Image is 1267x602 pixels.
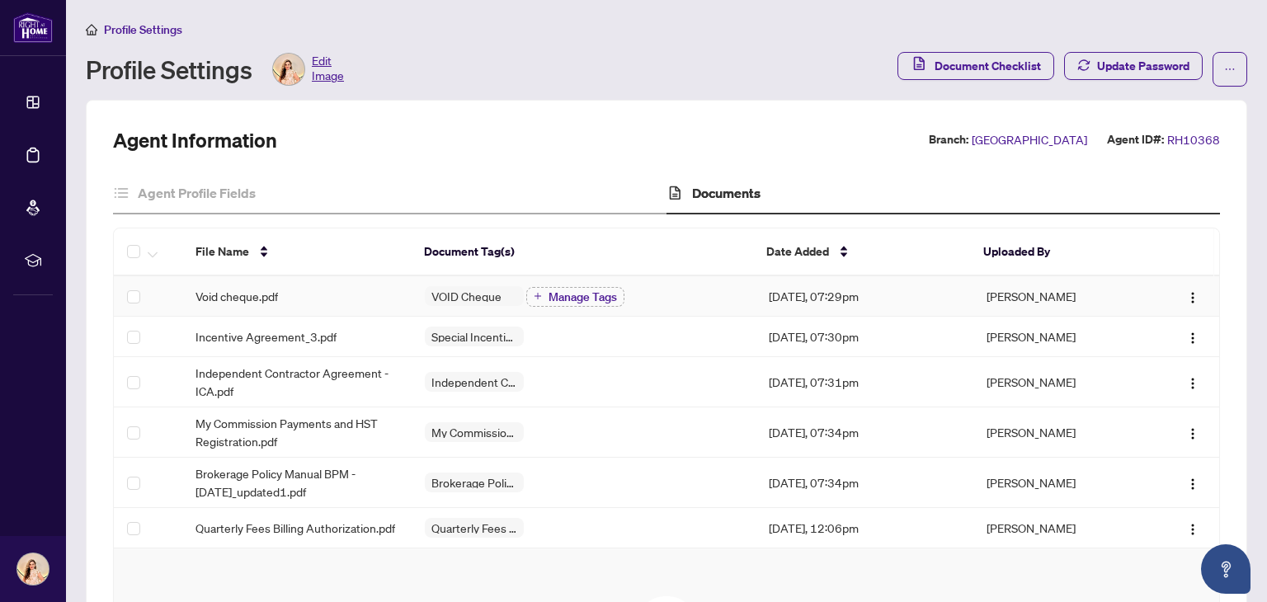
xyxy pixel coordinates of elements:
[756,407,973,458] td: [DATE], 07:34pm
[86,53,344,86] div: Profile Settings
[973,317,1146,357] td: [PERSON_NAME]
[1180,323,1206,350] button: Logo
[425,376,524,388] span: Independent Contractor Agreement
[753,228,970,276] th: Date Added
[195,519,395,537] span: Quarterly Fees Billing Authorization.pdf
[1064,52,1203,80] button: Update Password
[411,228,753,276] th: Document Tag(s)
[897,52,1054,80] button: Document Checklist
[1186,377,1199,390] img: Logo
[1180,369,1206,395] button: Logo
[756,317,973,357] td: [DATE], 07:30pm
[756,508,973,548] td: [DATE], 12:06pm
[1201,544,1251,594] button: Open asap
[195,242,249,261] span: File Name
[692,183,761,203] h4: Documents
[973,458,1146,508] td: [PERSON_NAME]
[549,291,617,303] span: Manage Tags
[756,357,973,407] td: [DATE], 07:31pm
[970,228,1142,276] th: Uploaded By
[17,553,49,585] img: Profile Icon
[972,130,1087,149] span: [GEOGRAPHIC_DATA]
[973,508,1146,548] td: [PERSON_NAME]
[1186,427,1199,440] img: Logo
[973,276,1146,317] td: [PERSON_NAME]
[1224,63,1236,75] span: ellipsis
[195,364,398,400] span: Independent Contractor Agreement - ICA.pdf
[973,407,1146,458] td: [PERSON_NAME]
[1186,291,1199,304] img: Logo
[425,477,524,488] span: Brokerage Policy Manual
[534,292,542,300] span: plus
[526,287,624,307] button: Manage Tags
[1186,523,1199,536] img: Logo
[104,22,182,37] span: Profile Settings
[312,53,344,86] span: Edit Image
[425,522,524,534] span: Quarterly Fees Billing Authorization
[425,290,508,302] span: VOID Cheque
[1180,515,1206,541] button: Logo
[973,357,1146,407] td: [PERSON_NAME]
[13,12,53,43] img: logo
[195,414,398,450] span: My Commission Payments and HST Registration.pdf
[929,130,968,149] label: Branch:
[182,228,411,276] th: File Name
[273,54,304,85] img: Profile Icon
[756,276,973,317] td: [DATE], 07:29pm
[113,127,277,153] h2: Agent Information
[1186,332,1199,345] img: Logo
[1167,130,1220,149] span: RH10368
[425,426,524,438] span: My Commission Payments and HST Registration
[1107,130,1164,149] label: Agent ID#:
[195,464,398,501] span: Brokerage Policy Manual BPM - [DATE]_updated1.pdf
[1180,283,1206,309] button: Logo
[766,242,829,261] span: Date Added
[1180,419,1206,445] button: Logo
[195,327,337,346] span: Incentive Agreement_3.pdf
[138,183,256,203] h4: Agent Profile Fields
[756,458,973,508] td: [DATE], 07:34pm
[1186,477,1199,491] img: Logo
[195,287,278,305] span: Void cheque.pdf
[1180,469,1206,496] button: Logo
[1097,53,1189,79] span: Update Password
[86,24,97,35] span: home
[935,53,1041,79] span: Document Checklist
[425,331,524,342] span: Special Incentive Agreement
